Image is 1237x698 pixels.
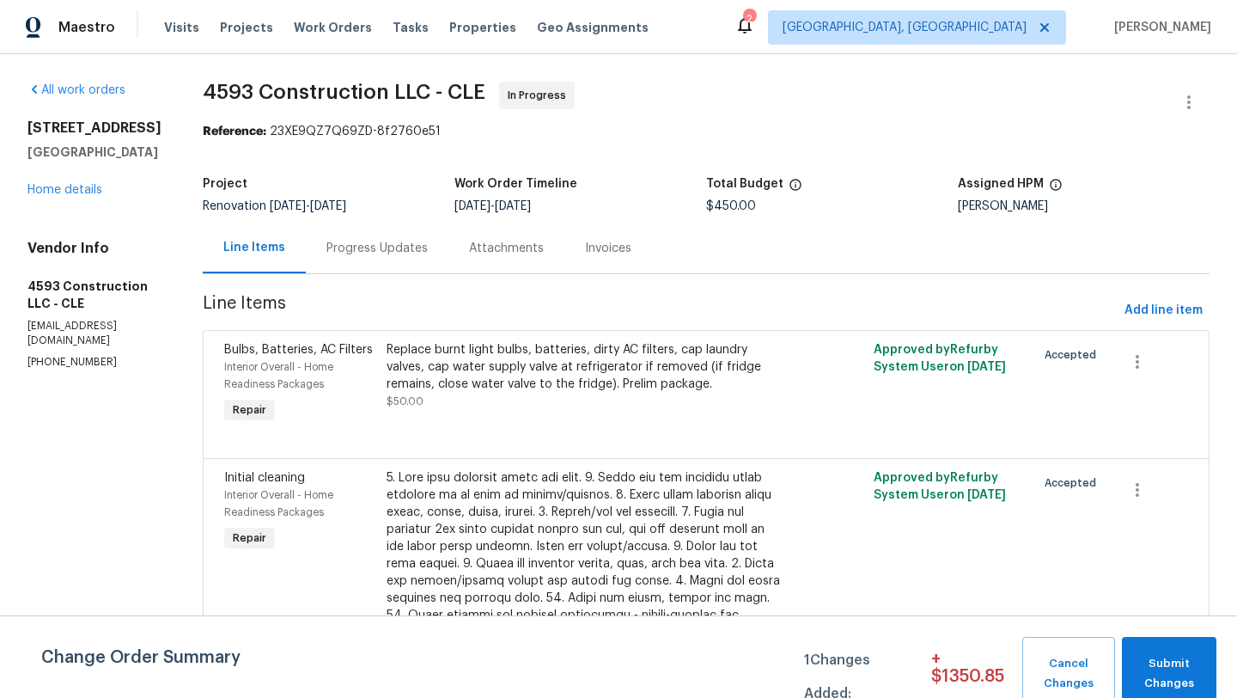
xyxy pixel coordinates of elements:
[706,178,783,190] h5: Total Budget
[27,119,161,137] h2: [STREET_ADDRESS]
[743,10,755,28] div: 2
[958,178,1044,190] h5: Assigned HPM
[326,240,428,257] div: Progress Updates
[495,200,531,212] span: [DATE]
[203,295,1118,327] span: Line Items
[27,144,161,161] h5: [GEOGRAPHIC_DATA]
[1124,300,1203,321] span: Add line item
[27,278,161,312] h5: 4593 Construction LLC - CLE
[270,200,346,212] span: -
[224,472,305,484] span: Initial cleaning
[387,396,424,407] span: $50.00
[164,19,199,36] span: Visits
[454,200,491,212] span: [DATE]
[585,240,631,257] div: Invoices
[393,21,429,34] span: Tasks
[1045,346,1103,364] span: Accepted
[387,341,783,393] div: Replace burnt light bulbs, batteries, dirty AC filters, cap laundry valves, cap water supply valv...
[1107,19,1211,36] span: [PERSON_NAME]
[203,200,346,212] span: Renovation
[508,87,573,104] span: In Progress
[967,361,1006,373] span: [DATE]
[224,362,333,389] span: Interior Overall - Home Readiness Packages
[294,19,372,36] span: Work Orders
[223,239,285,256] div: Line Items
[1045,475,1103,492] span: Accepted
[203,178,247,190] h5: Project
[454,200,531,212] span: -
[27,240,161,257] h4: Vendor Info
[469,240,544,257] div: Attachments
[454,178,577,190] h5: Work Order Timeline
[1031,654,1106,694] span: Cancel Changes
[1130,654,1208,694] span: Submit Changes
[1118,295,1210,327] button: Add line item
[203,82,485,102] span: 4593 Construction LLC - CLE
[270,200,306,212] span: [DATE]
[27,319,161,348] p: [EMAIL_ADDRESS][DOMAIN_NAME]
[783,19,1027,36] span: [GEOGRAPHIC_DATA], [GEOGRAPHIC_DATA]
[789,178,802,200] span: The total cost of line items that have been proposed by Opendoor. This sum includes line items th...
[1049,178,1063,200] span: The hpm assigned to this work order.
[706,200,756,212] span: $450.00
[203,123,1210,140] div: 23XE9QZ7Q69ZD-8f2760e51
[310,200,346,212] span: [DATE]
[27,84,125,96] a: All work orders
[449,19,516,36] span: Properties
[967,489,1006,501] span: [DATE]
[27,355,161,370] p: [PHONE_NUMBER]
[226,530,273,547] span: Repair
[226,401,273,419] span: Repair
[27,184,102,196] a: Home details
[537,19,649,36] span: Geo Assignments
[874,472,1006,501] span: Approved by Refurby System User on
[203,126,266,138] b: Reference:
[224,490,333,517] span: Interior Overall - Home Readiness Packages
[220,19,273,36] span: Projects
[874,344,1006,373] span: Approved by Refurby System User on
[958,200,1210,212] div: [PERSON_NAME]
[58,19,115,36] span: Maestro
[224,344,373,356] span: Bulbs, Batteries, AC Filters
